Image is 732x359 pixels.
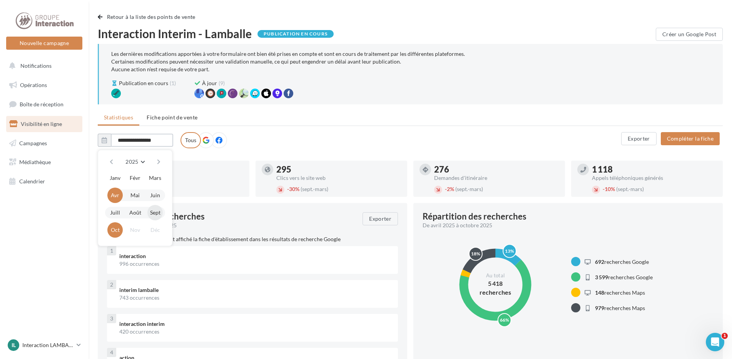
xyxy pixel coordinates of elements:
[603,186,605,192] span: -
[147,114,197,121] span: Fiche point de vente
[5,58,81,74] button: Notifications
[107,221,356,229] div: De avril 2025 à octobre 2025
[119,328,392,336] div: 420 occurrences
[147,222,163,238] button: Déc
[603,186,615,192] span: 10%
[6,338,82,352] a: IL Interaction LAMBALLE
[180,132,201,148] label: Tous
[98,12,199,22] button: Retour à la liste des points de vente
[147,170,163,186] button: Mars
[661,132,720,145] button: Compléter la fiche
[595,305,645,311] span: recherches Maps
[722,333,728,339] span: 1
[423,221,707,229] div: De avril 2025 à octobre 2025
[107,246,116,255] div: 1
[107,222,123,238] button: Oct
[706,333,724,351] iframe: Intercom live chat
[5,154,84,170] a: Médiathèque
[127,222,143,238] button: Nov
[122,156,147,167] button: 2025
[287,186,299,192] span: 30%
[98,28,252,39] span: Interaction Interim - Lamballe
[434,175,559,181] div: Demandes d'itinéraire
[119,260,392,268] div: 996 occurrences
[19,139,47,146] span: Campagnes
[257,30,334,38] div: Publication en cours
[658,135,723,141] a: Compléter la fiche
[119,286,392,294] div: interim lamballe
[119,165,243,174] div: 5 825
[6,37,82,50] button: Nouvelle campagne
[301,186,328,192] span: (sept.-mars)
[119,294,392,302] div: 743 occurrences
[12,341,16,349] span: IL
[423,212,526,221] div: Répartition des recherches
[219,79,225,87] span: (9)
[107,314,116,323] div: 3
[595,289,604,296] span: 148
[119,175,243,181] div: Vues totales
[107,348,116,357] div: 4
[107,170,123,186] button: Janv
[5,173,84,190] a: Calendrier
[107,13,196,20] span: Retour à la liste des points de vente
[107,188,123,203] button: Avr
[20,101,64,107] span: Boîte de réception
[170,79,176,87] span: (1)
[595,305,604,311] span: 979
[455,186,483,192] span: (sept.-mars)
[21,121,62,127] span: Visibilité en ligne
[119,79,168,87] span: Publication en cours
[107,205,123,220] button: Juill
[22,341,74,349] p: Interaction LAMBALLE
[595,258,604,265] span: 692
[119,252,392,260] div: interaction
[656,28,723,41] button: Créer un Google Post
[363,212,398,225] button: Exporter
[111,50,710,73] div: Les dernières modifications apportées à votre formulaire ont bien été prises en compte et sont en...
[127,170,143,186] button: Févr
[595,289,645,296] span: recherches Maps
[107,280,116,289] div: 2
[445,186,447,192] span: -
[5,135,84,151] a: Campagnes
[5,96,84,112] a: Boîte de réception
[147,188,163,203] button: Juin
[595,274,608,280] span: 3 599
[5,116,84,132] a: Visibilité en ligne
[434,165,559,174] div: 276
[276,175,401,181] div: Clics vers le site web
[202,79,217,87] span: À jour
[147,205,163,220] button: Sept
[19,178,45,185] span: Calendrier
[20,82,47,88] span: Opérations
[119,320,392,328] div: interaction interim
[592,175,717,181] div: Appels téléphoniques générés
[5,77,84,93] a: Opérations
[127,188,143,203] button: Mai
[621,132,657,145] button: Exporter
[19,159,51,165] span: Médiathèque
[616,186,644,192] span: (sept.-mars)
[445,186,454,192] span: 2%
[127,205,143,220] button: Août
[595,258,649,265] span: recherches Google
[107,235,398,243] p: Termes de recherche qui ont affiché la fiche d'établissement dans les résultats de recherche Google
[125,158,138,165] span: 2025
[595,274,653,280] span: recherches Google
[276,165,401,174] div: 295
[287,186,289,192] span: -
[592,165,717,174] div: 1 118
[20,62,52,69] span: Notifications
